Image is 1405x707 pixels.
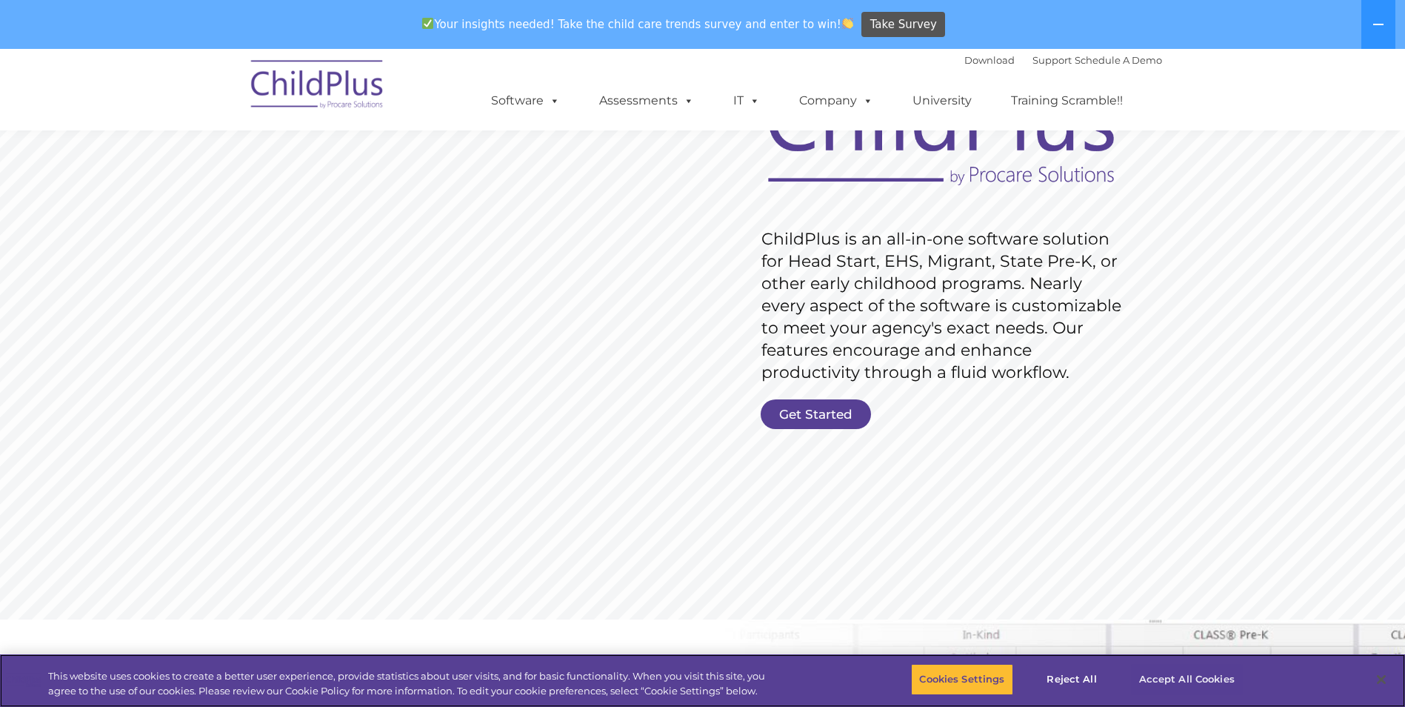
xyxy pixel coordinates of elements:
[861,12,945,38] a: Take Survey
[584,86,709,116] a: Assessments
[718,86,775,116] a: IT
[870,12,937,38] span: Take Survey
[416,10,860,39] span: Your insights needed! Take the child care trends survey and enter to win!
[1075,54,1162,66] a: Schedule A Demo
[842,18,853,29] img: 👏
[911,664,1012,695] button: Cookies Settings
[761,399,871,429] a: Get Started
[964,54,1015,66] a: Download
[996,86,1138,116] a: Training Scramble!!
[784,86,888,116] a: Company
[898,86,987,116] a: University
[761,228,1129,384] rs-layer: ChildPlus is an all-in-one software solution for Head Start, EHS, Migrant, State Pre-K, or other ...
[1365,663,1398,696] button: Close
[964,54,1162,66] font: |
[1032,54,1072,66] a: Support
[476,86,575,116] a: Software
[1026,664,1118,695] button: Reject All
[244,50,392,124] img: ChildPlus by Procare Solutions
[48,669,772,698] div: This website uses cookies to create a better user experience, provide statistics about user visit...
[422,18,433,29] img: ✅
[1131,664,1243,695] button: Accept All Cookies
